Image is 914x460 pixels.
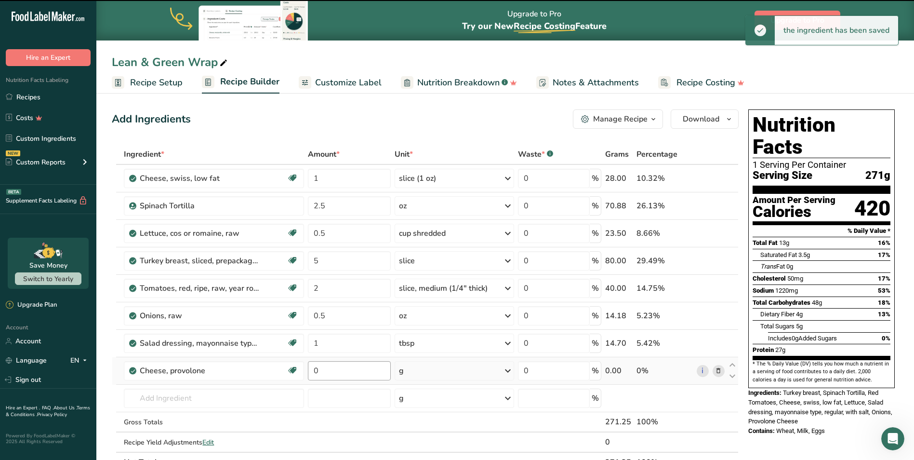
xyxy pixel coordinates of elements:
button: Download [671,109,739,129]
a: Nutrition Breakdown [401,72,517,94]
span: Nutrition Breakdown [417,76,500,89]
a: FAQ . [42,405,53,411]
span: Grams [605,149,629,160]
div: 40.00 [605,283,633,294]
div: oz [399,310,407,322]
button: Switch to Yearly [15,272,81,285]
button: Upgrade to Pro [755,11,840,30]
span: Edit [202,438,214,447]
div: Amount Per Serving [753,196,835,205]
div: Gross Totals [124,417,304,427]
span: 50mg [787,275,803,282]
div: Lettuce, cos or romaine, raw [140,228,260,239]
span: Try our New Feature [462,20,607,32]
div: slice [399,255,415,267]
div: EN [70,355,91,366]
span: Saturated Fat [760,251,797,258]
div: g [399,392,404,404]
div: 14.70 [605,338,633,349]
a: Language [6,352,47,369]
span: Ingredients: [748,389,782,396]
div: Add Ingredients [112,111,191,127]
span: 17% [878,251,890,258]
div: tbsp [399,338,414,349]
span: Switch to Yearly [23,274,73,284]
a: i [697,365,709,377]
span: Turkey breast, Spinach Tortilla, Red Tomatoes, Cheese, swiss, low fat, Lettuce, Salad dressing, m... [748,389,892,425]
div: 28.00 [605,173,633,184]
span: 13g [779,239,789,246]
div: 80.00 [605,255,633,267]
input: Add Ingredient [124,389,304,408]
div: NEW [6,150,20,156]
div: Upgrade to Pro [462,0,607,41]
span: Cholesterol [753,275,786,282]
span: Customize Label [315,76,382,89]
i: Trans [760,263,776,270]
div: Powered By FoodLabelMaker © 2025 All Rights Reserved [6,433,91,445]
span: Notes & Attachments [553,76,639,89]
div: the ingredient has been saved [775,16,898,45]
div: Spinach Tortilla [140,200,260,212]
span: 17% [878,275,890,282]
button: Manage Recipe [573,109,663,129]
span: Amount [308,149,340,160]
span: 13% [878,311,890,318]
section: % Daily Value * [753,225,890,237]
span: Total Fat [753,239,778,246]
div: cup shredded [399,228,446,239]
a: Notes & Attachments [536,72,639,94]
div: Waste [518,149,553,160]
span: 0% [882,335,890,342]
span: 48g [812,299,822,306]
div: Save Money [29,260,67,271]
a: Customize Label [299,72,382,94]
div: BETA [6,189,21,195]
div: slice, medium (1/4" thick) [399,283,488,294]
a: Recipe Builder [202,71,279,94]
span: Recipe Setup [130,76,183,89]
div: 420 [854,196,890,221]
span: Total Carbohydrates [753,299,810,306]
div: 5.23% [636,310,693,322]
iframe: Intercom live chat [881,427,904,450]
div: 23.50 [605,228,633,239]
a: Hire an Expert . [6,405,40,411]
span: Serving Size [753,170,812,182]
div: Onions, raw [140,310,260,322]
button: Hire an Expert [6,49,91,66]
div: 5.42% [636,338,693,349]
div: slice (1 oz) [399,173,436,184]
span: 18% [878,299,890,306]
a: Privacy Policy [37,411,67,418]
div: Cheese, swiss, low fat [140,173,260,184]
span: Includes Added Sugars [768,335,837,342]
span: 0g [786,263,793,270]
div: 0% [636,365,693,377]
div: 1 Serving Per Container [753,160,890,170]
span: Recipe Builder [220,75,279,88]
a: Terms & Conditions . [6,405,90,418]
span: 5g [796,323,803,330]
div: 271.25 [605,416,633,428]
div: 29.49% [636,255,693,267]
span: 0g [792,335,798,342]
a: Recipe Costing [658,72,744,94]
div: Turkey breast, sliced, prepackaged [140,255,260,267]
span: Wheat, Milk, Eggs [776,427,825,434]
div: Upgrade Plan [6,300,57,310]
span: 271g [865,170,890,182]
div: g [399,365,404,377]
div: 14.75% [636,283,693,294]
a: About Us . [53,405,77,411]
div: 14.18 [605,310,633,322]
div: Recipe Yield Adjustments [124,437,304,447]
span: Download [683,113,719,125]
div: oz [399,200,407,212]
div: 26.13% [636,200,693,212]
span: Recipe Costing [514,20,575,32]
span: Fat [760,263,785,270]
div: 10.32% [636,173,693,184]
span: Total Sugars [760,323,795,330]
div: Tomatoes, red, ripe, raw, year round average [140,283,260,294]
